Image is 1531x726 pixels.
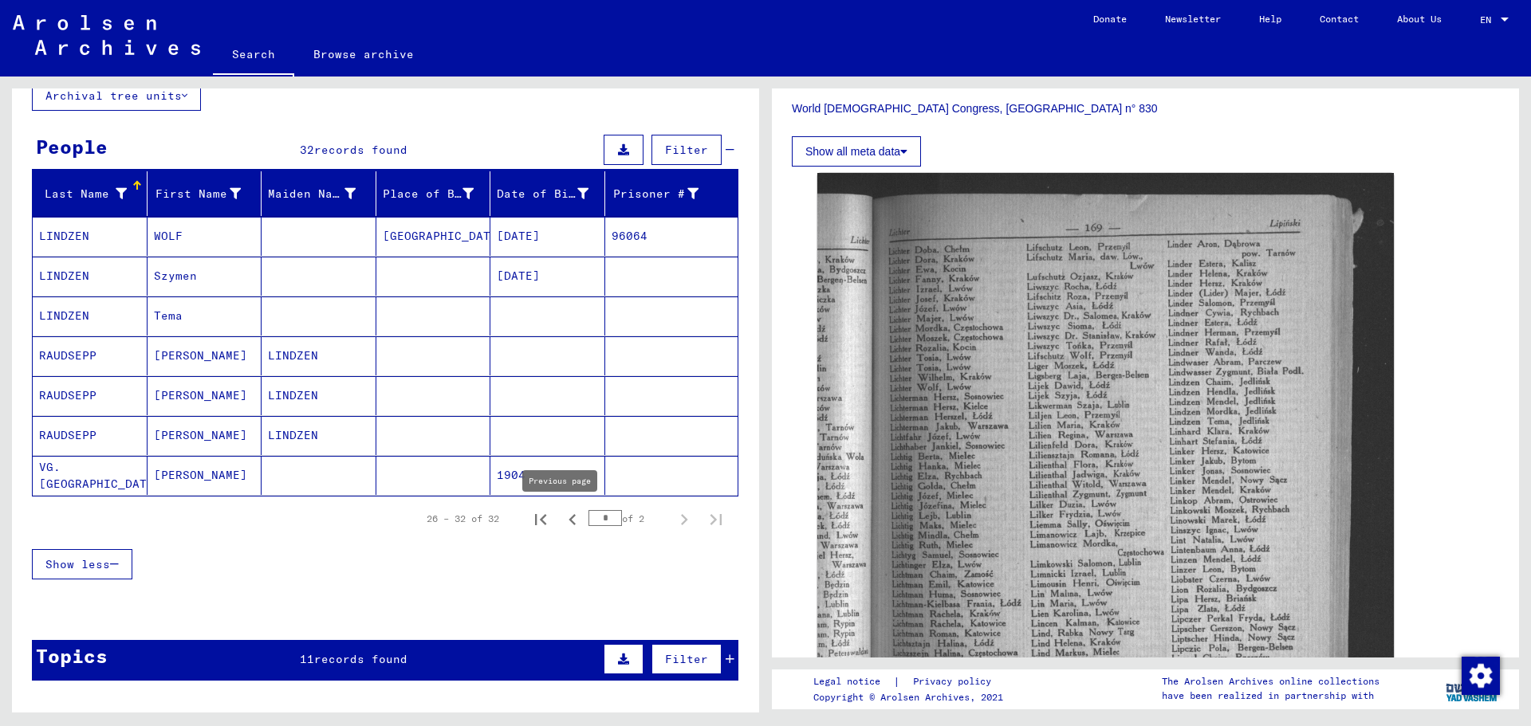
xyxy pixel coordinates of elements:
[148,376,262,415] mat-cell: [PERSON_NAME]
[154,181,262,206] div: First Name
[148,456,262,495] mat-cell: [PERSON_NAME]
[1462,657,1500,695] img: Change consent
[1442,669,1502,708] img: yv_logo.png
[148,336,262,375] mat-cell: [PERSON_NAME]
[427,512,499,526] div: 26 – 32 of 32
[900,673,1010,690] a: Privacy policy
[1162,674,1379,689] p: The Arolsen Archives online collections
[36,132,108,161] div: People
[36,642,108,670] div: Topics
[605,217,738,256] mat-cell: 96064
[612,181,719,206] div: Prisoner #
[588,511,668,526] div: of 2
[13,15,200,55] img: Arolsen_neg.svg
[813,690,1010,704] p: Copyright © Arolsen Archives, 2021
[490,171,605,216] mat-header-cell: Date of Birth
[497,181,608,206] div: Date of Birth
[490,257,605,296] mat-cell: [DATE]
[1480,14,1498,26] span: EN
[376,217,491,256] mat-cell: [GEOGRAPHIC_DATA]
[651,135,722,165] button: Filter
[792,136,921,167] button: Show all meta data
[813,673,1010,690] div: |
[668,503,700,535] button: Next page
[490,456,605,495] mat-cell: 1904
[213,35,294,77] a: Search
[148,217,262,256] mat-cell: WOLF
[300,143,314,157] span: 32
[300,652,314,666] span: 11
[33,336,148,375] mat-cell: RAUDSEPP
[32,549,132,579] button: Show less
[45,557,110,571] span: Show less
[33,171,148,216] mat-header-cell: Last Name
[33,217,148,256] mat-cell: LINDZEN
[314,652,407,666] span: records found
[148,171,262,216] mat-header-cell: First Name
[33,416,148,455] mat-cell: RAUDSEPP
[700,503,732,535] button: Last page
[262,336,376,375] mat-cell: LINDZEN
[383,186,474,202] div: Place of Birth
[33,257,148,296] mat-cell: LINDZEN
[383,181,494,206] div: Place of Birth
[148,257,262,296] mat-cell: Szymen
[262,376,376,415] mat-cell: LINDZEN
[148,416,262,455] mat-cell: [PERSON_NAME]
[268,186,356,202] div: Maiden Name
[39,186,127,202] div: Last Name
[33,456,148,495] mat-cell: VG. [GEOGRAPHIC_DATA]
[612,186,699,202] div: Prisoner #
[148,296,262,336] mat-cell: Tema
[665,652,708,666] span: Filter
[813,673,893,690] a: Legal notice
[32,80,201,111] button: Archival tree units
[33,376,148,415] mat-cell: RAUDSEPP
[33,296,148,336] mat-cell: LINDZEN
[497,186,588,202] div: Date of Birth
[262,416,376,455] mat-cell: LINDZEN
[1162,689,1379,703] p: have been realized in partnership with
[154,186,242,202] div: First Name
[314,143,407,157] span: records found
[557,503,588,535] button: Previous page
[294,35,433,73] a: Browse archive
[605,171,738,216] mat-header-cell: Prisoner #
[651,644,722,674] button: Filter
[792,100,1499,117] p: World [DEMOGRAPHIC_DATA] Congress, [GEOGRAPHIC_DATA] n° 830
[490,217,605,256] mat-cell: [DATE]
[262,171,376,216] mat-header-cell: Maiden Name
[39,181,147,206] div: Last Name
[268,181,376,206] div: Maiden Name
[665,143,708,157] span: Filter
[376,171,491,216] mat-header-cell: Place of Birth
[525,503,557,535] button: First page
